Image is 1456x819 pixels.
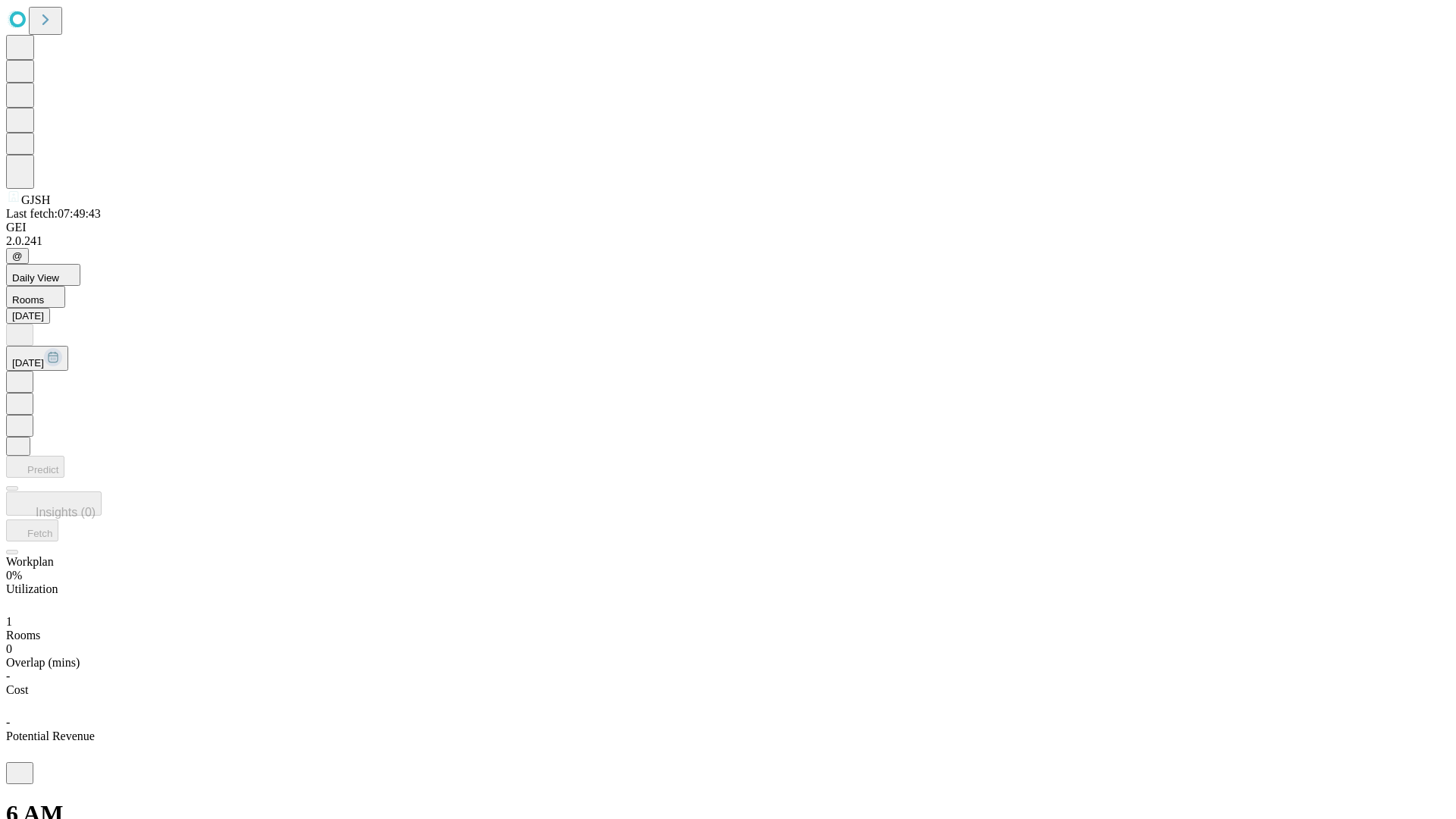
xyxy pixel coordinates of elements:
span: GJSH [21,193,50,206]
span: Rooms [6,629,40,642]
button: Insights (0) [6,491,102,516]
span: @ [12,250,23,262]
button: @ [6,248,29,264]
span: 0% [6,569,22,582]
span: 0 [6,642,12,655]
span: - [6,670,10,682]
button: Rooms [6,286,65,308]
span: Overlap (mins) [6,656,80,669]
span: Rooms [12,294,44,306]
span: Daily View [12,272,59,284]
span: Last fetch: 07:49:43 [6,207,101,220]
span: Insights (0) [36,506,96,519]
button: Daily View [6,264,80,286]
button: [DATE] [6,308,50,324]
span: - [6,716,10,729]
button: Fetch [6,519,58,541]
button: Predict [6,456,64,478]
button: [DATE] [6,346,68,371]
span: Utilization [6,582,58,595]
div: GEI [6,221,1450,234]
span: Potential Revenue [6,730,95,742]
span: Workplan [6,555,54,568]
span: [DATE] [12,357,44,369]
span: Cost [6,683,28,696]
div: 2.0.241 [6,234,1450,248]
span: 1 [6,615,12,628]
